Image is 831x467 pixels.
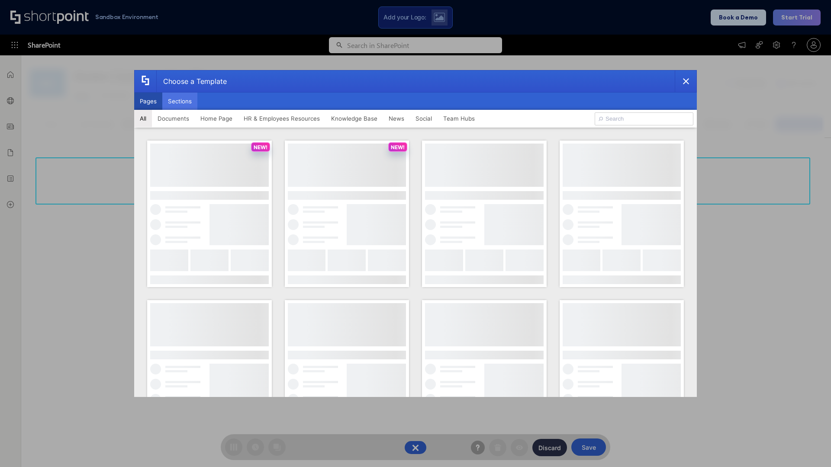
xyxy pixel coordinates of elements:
button: Sections [162,93,197,110]
button: News [383,110,410,127]
input: Search [595,112,693,125]
button: All [134,110,152,127]
button: Home Page [195,110,238,127]
button: Documents [152,110,195,127]
p: NEW! [391,144,405,150]
button: Knowledge Base [325,110,383,127]
button: Social [410,110,438,127]
button: HR & Employees Resources [238,110,325,127]
p: NEW! [254,144,267,150]
iframe: Chat Widget [788,425,831,467]
button: Pages [134,93,162,110]
div: Choose a Template [156,70,227,92]
button: Team Hubs [438,110,480,127]
div: template selector [134,70,697,397]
